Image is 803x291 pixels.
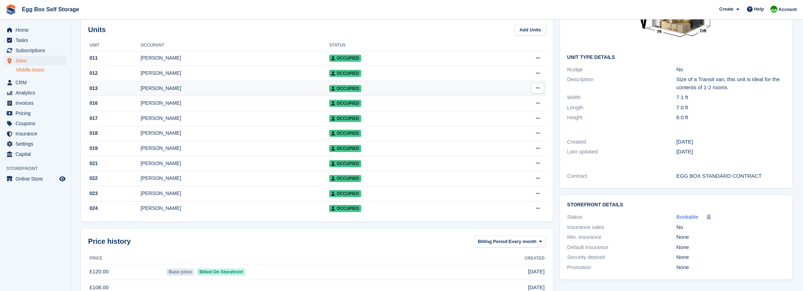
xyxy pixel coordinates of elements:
[16,108,58,118] span: Pricing
[16,174,58,184] span: Online Store
[528,268,544,276] span: [DATE]
[88,85,141,92] div: 013
[329,55,361,62] span: Occupied
[88,175,141,182] div: 022
[88,24,106,35] h2: Units
[329,40,477,51] th: Status
[329,160,361,167] span: Occupied
[478,238,509,245] span: Billing Period:
[6,4,16,15] img: stora-icon-8386f47178a22dfd0bd8f6a31ec36ba5ce8667c1dd55bd0f319d3a0aa187defe.svg
[88,129,141,137] div: 018
[16,88,58,98] span: Analytics
[4,25,67,35] a: menu
[88,253,165,264] th: Price
[778,6,797,13] span: Account
[141,40,329,51] th: Occupant
[141,85,329,92] div: [PERSON_NAME]
[754,6,764,13] span: Help
[676,172,785,180] div: EGG BOX STANDARD CONTRACT
[141,190,329,197] div: [PERSON_NAME]
[4,88,67,98] a: menu
[524,255,544,261] span: Created
[676,213,698,221] a: Bookable
[676,243,785,251] div: None
[141,99,329,107] div: [PERSON_NAME]
[329,85,361,92] span: Occupied
[16,35,58,45] span: Tasks
[88,145,141,152] div: 019
[4,174,67,184] a: menu
[16,78,58,87] span: CRM
[141,129,329,137] div: [PERSON_NAME]
[4,149,67,159] a: menu
[141,205,329,212] div: [PERSON_NAME]
[4,139,67,149] a: menu
[6,165,70,172] span: Storefront
[141,145,329,152] div: [PERSON_NAME]
[676,75,785,91] div: Size of a Transit van, this unit is ideal for the contents of 1-2 rooms
[509,238,537,245] span: Every month
[16,149,58,159] span: Capital
[4,108,67,118] a: menu
[567,114,676,122] div: Height
[676,114,785,122] div: 8.0 ft
[567,148,676,156] div: Last updated
[719,6,733,13] span: Create
[16,56,58,66] span: Sites
[567,243,676,251] div: Default insurance
[4,78,67,87] a: menu
[166,268,194,275] span: Base price
[329,145,361,152] span: Occupied
[567,253,676,261] div: Security deposit
[88,160,141,167] div: 021
[16,46,58,55] span: Subscriptions
[16,98,58,108] span: Invoices
[567,263,676,272] div: Promotion
[567,104,676,112] div: Length
[16,139,58,149] span: Settings
[4,35,67,45] a: menu
[567,172,676,180] div: Contract
[329,70,361,77] span: Occupied
[4,56,67,66] a: menu
[567,223,676,231] div: Insurance sales
[88,190,141,197] div: 023
[567,55,785,60] h2: Unit Type details
[567,213,676,221] div: Status
[88,69,141,77] div: 012
[567,202,785,208] h2: Storefront Details
[88,236,131,247] span: Price history
[141,54,329,62] div: [PERSON_NAME]
[16,67,67,73] a: Middle Aston
[676,263,785,272] div: None
[4,119,67,128] a: menu
[676,233,785,241] div: None
[329,190,361,197] span: Occupied
[676,93,785,102] div: 7.1 ft
[16,119,58,128] span: Coupons
[676,148,785,156] div: [DATE]
[88,264,165,280] td: £120.00
[88,40,141,51] th: Unit
[141,160,329,167] div: [PERSON_NAME]
[567,138,676,146] div: Created
[197,268,245,275] span: Billed On Storefront
[141,69,329,77] div: [PERSON_NAME]
[88,99,141,107] div: 016
[567,75,676,91] div: Description
[88,54,141,62] div: 011
[329,100,361,107] span: Occupied
[329,175,361,182] span: Occupied
[141,175,329,182] div: [PERSON_NAME]
[4,98,67,108] a: menu
[567,93,676,102] div: Width
[474,236,546,247] button: Billing Period: Every month
[567,66,676,74] div: Nudge
[676,138,785,146] div: [DATE]
[16,25,58,35] span: Home
[88,205,141,212] div: 024
[4,46,67,55] a: menu
[329,130,361,137] span: Occupied
[58,175,67,183] a: Preview store
[19,4,82,15] a: Egg Box Self Storage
